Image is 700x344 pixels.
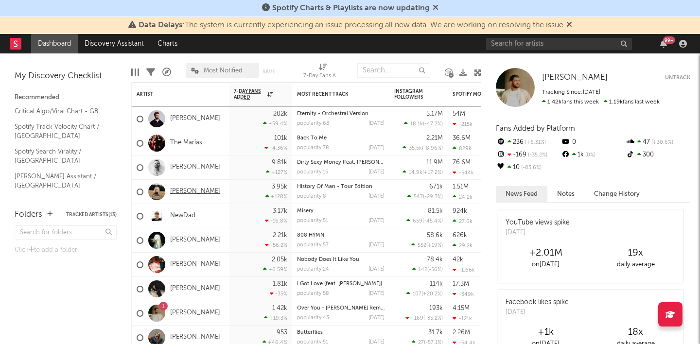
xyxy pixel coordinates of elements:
[264,145,287,151] div: -4.36 %
[151,34,184,53] a: Charts
[412,266,443,273] div: ( )
[453,329,470,336] div: 2.26M
[660,40,667,48] button: 99+
[566,21,572,29] span: Dismiss
[297,291,329,296] div: popularity: 58
[170,333,220,342] a: [PERSON_NAME]
[15,92,117,103] div: Recommended
[430,281,443,287] div: 114k
[368,194,385,199] div: [DATE]
[265,193,287,200] div: +128 %
[274,135,287,141] div: 101k
[584,186,649,202] button: Change History
[591,247,681,259] div: 19 x
[297,233,324,238] a: 808 HYMN
[409,146,422,151] span: 35.5k
[406,218,443,224] div: ( )
[486,38,632,50] input: Search for artists
[263,120,287,127] div: +59.4 %
[496,186,547,202] button: News Feed
[265,242,287,248] div: -56.2 %
[453,257,463,263] div: 42k
[413,292,421,297] span: 107
[264,315,287,321] div: +19.3 %
[453,91,525,97] div: Spotify Monthly Listeners
[272,257,287,263] div: 2.05k
[170,163,220,172] a: [PERSON_NAME]
[263,266,287,273] div: +6.59 %
[542,73,608,82] span: [PERSON_NAME]
[394,88,428,100] div: Instagram Followers
[66,212,117,217] button: Tracked Artists(13)
[297,184,372,189] a: History Of Man - Tour Edition
[501,247,591,259] div: +2.01M
[453,232,467,239] div: 626k
[429,184,443,190] div: 671k
[265,218,287,224] div: -16.8 %
[297,145,329,151] div: popularity: 78
[170,212,195,220] a: NewDad
[453,159,471,166] div: 76.6M
[424,194,441,200] span: -29.3 %
[297,306,385,311] a: Over You - [PERSON_NAME] Remix
[560,136,625,149] div: 0
[297,111,368,117] a: Eternity - Orchestral Version
[273,232,287,239] div: 2.21k
[426,135,443,141] div: 2.21M
[234,88,265,100] span: 7-Day Fans Added
[650,140,673,145] span: +30.6 %
[427,232,443,239] div: 58.6k
[412,316,423,321] span: -169
[423,292,441,297] span: +20.2 %
[297,121,330,126] div: popularity: 68
[506,228,570,238] div: [DATE]
[453,242,472,249] div: 29.2k
[453,111,465,117] div: 54M
[496,149,560,161] div: -169
[501,327,591,338] div: +1k
[506,218,570,228] div: YouTube views spike
[368,315,385,321] div: [DATE]
[411,242,443,248] div: ( )
[15,171,107,191] a: [PERSON_NAME] Assistant / [GEOGRAPHIC_DATA]
[453,267,475,273] div: -1.66k
[368,267,385,272] div: [DATE]
[170,309,220,317] a: [PERSON_NAME]
[453,218,472,224] div: 27.6k
[506,297,569,308] div: Facebook likes spike
[429,305,443,311] div: 193k
[139,21,563,29] span: : The system is currently experiencing an issue processing all new data. We are working on resolv...
[405,315,443,321] div: ( )
[414,194,423,200] span: 547
[78,34,151,53] a: Discovery Assistant
[407,193,443,200] div: ( )
[542,89,600,95] span: Tracking Since: [DATE]
[297,160,520,165] a: Dirty Sexy Money (feat. [PERSON_NAME] & French [US_STATE]) - [PERSON_NAME] Remix
[297,91,370,97] div: Most Recent Track
[297,184,385,189] div: History Of Man - Tour Edition
[542,73,608,83] a: [PERSON_NAME]
[542,99,660,105] span: 1.19k fans last week
[406,291,443,297] div: ( )
[170,236,220,244] a: [PERSON_NAME]
[357,63,430,78] input: Search...
[15,209,42,221] div: Folders
[424,121,441,127] span: -47.2 %
[31,34,78,53] a: Dashboard
[424,219,441,224] span: -45.4 %
[297,281,382,287] a: I Got Love (feat. [PERSON_NAME])
[297,111,385,117] div: Eternity - Orchestral Version
[496,161,560,174] div: 10
[429,267,441,273] span: -56 %
[428,243,441,248] span: +19 %
[591,327,681,338] div: 18 x
[297,242,329,248] div: popularity: 57
[428,329,443,336] div: 31.7k
[626,136,690,149] div: 47
[297,315,329,321] div: popularity: 43
[266,169,287,175] div: +127 %
[368,145,385,151] div: [DATE]
[297,257,359,262] a: Nobody Does It Like You
[15,146,107,166] a: Spotify Search Virality / [GEOGRAPHIC_DATA]
[170,188,220,196] a: [PERSON_NAME]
